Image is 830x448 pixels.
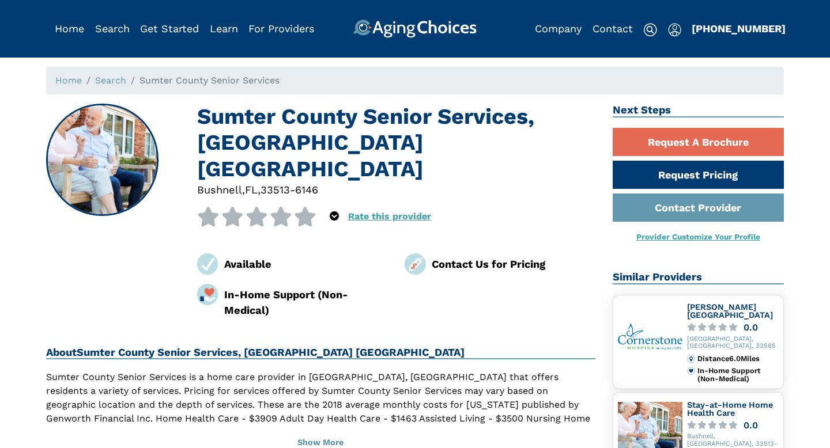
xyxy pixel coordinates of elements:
span: , [242,184,245,196]
div: 33513-6146 [261,182,318,198]
div: In-Home Support (Non-Medical) [697,367,779,384]
a: For Providers [248,22,314,35]
h2: Similar Providers [613,271,784,284]
a: [PERSON_NAME][GEOGRAPHIC_DATA] [687,302,773,320]
p: Sumter County Senior Services is a home care provider in [GEOGRAPHIC_DATA], [GEOGRAPHIC_DATA] tha... [46,370,595,439]
img: search-icon.svg [643,23,657,37]
h1: Sumter County Senior Services, [GEOGRAPHIC_DATA] [GEOGRAPHIC_DATA] [197,104,595,182]
div: 0.0 [744,323,758,332]
div: Available [224,256,388,272]
div: Popover trigger [330,207,339,226]
a: Provider Customize Your Profile [636,232,760,241]
span: , [258,184,261,196]
img: distance.svg [687,355,695,363]
a: Request Pricing [613,161,784,189]
a: Rate this provider [348,211,431,222]
a: Contact Provider [613,193,784,222]
a: Request A Brochure [613,128,784,156]
a: Home [55,22,84,35]
nav: breadcrumb [46,67,784,94]
div: In-Home Support (Non-Medical) [224,287,388,318]
div: 0.0 [744,421,758,430]
a: Contact [593,22,633,35]
a: Home [55,75,82,86]
a: Stay-at-Home Home Health Care [687,400,773,417]
a: [PHONE_NUMBER] [692,22,786,35]
span: FL [245,184,258,196]
a: Company [535,22,582,35]
a: Search [95,22,130,35]
h2: About Sumter County Senior Services, [GEOGRAPHIC_DATA] [GEOGRAPHIC_DATA] [46,346,595,360]
a: Learn [210,22,238,35]
div: Distance 6.0 Miles [697,355,779,363]
div: Popover trigger [668,20,681,38]
img: Sumter County Senior Services, Bushnell FL [47,105,158,215]
div: Contact Us for Pricing [432,256,595,272]
a: 0.0 [687,421,779,430]
div: Popover trigger [95,20,130,38]
span: Bushnell [197,184,242,196]
img: user-icon.svg [668,23,681,37]
h2: Next Steps [613,104,784,117]
div: [GEOGRAPHIC_DATA], [GEOGRAPHIC_DATA], 33585 [687,336,779,351]
img: AgingChoices [353,20,477,38]
span: Sumter County Senior Services [139,75,280,86]
a: 0.0 [687,323,779,332]
a: Get Started [140,22,199,35]
img: primary.svg [687,367,695,375]
a: Search [95,75,126,86]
